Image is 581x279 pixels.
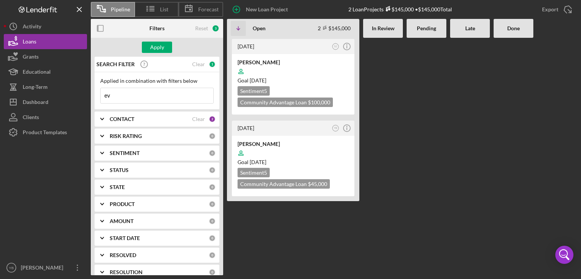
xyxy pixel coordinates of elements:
div: $145,000 [384,6,414,12]
b: CONTACT [110,116,134,122]
b: In Review [372,25,395,31]
div: 3 [212,25,219,32]
b: START DATE [110,235,140,241]
div: Clear [192,116,205,122]
div: Export [542,2,558,17]
div: Dashboard [23,95,48,112]
div: 0 [209,167,216,174]
b: Filters [149,25,165,31]
button: SJ [331,42,341,52]
div: Sentiment 5 [238,86,270,96]
button: Long-Term [4,79,87,95]
div: 2 Loan Projects • $145,000 Total [348,6,452,12]
b: STATUS [110,167,129,173]
div: New Loan Project [246,2,288,17]
span: Forecast [198,6,219,12]
div: 0 [209,133,216,139]
div: Community Advantage Loan [238,179,330,189]
b: Open [253,25,266,31]
button: YB [331,123,341,133]
b: SENTIMENT [110,150,140,156]
b: PRODUCT [110,201,135,207]
button: New Loan Project [227,2,295,17]
div: Open Intercom Messenger [555,246,573,264]
div: 0 [209,201,216,208]
time: 2025-09-06 00:09 [238,43,254,50]
button: Educational [4,64,87,79]
div: Reset [195,25,208,31]
a: [DATE]YB[PERSON_NAME]Goal [DATE]Sentiment5Community Advantage Loan $45,000 [231,119,356,197]
b: Pending [417,25,436,31]
div: Grants [23,49,39,66]
button: YB[PERSON_NAME] [4,260,87,275]
b: RESOLUTION [110,269,143,275]
span: $100,000 [308,99,330,105]
div: Clients [23,110,39,127]
div: 0 [209,218,216,225]
text: YB [334,127,337,129]
button: Apply [142,42,172,53]
b: AMOUNT [110,218,134,224]
b: SEARCH FILTER [96,61,135,67]
button: Export [534,2,577,17]
div: Applied in combination with filters below [100,78,214,84]
div: Apply [150,42,164,53]
time: 11/11/2025 [250,77,266,84]
span: Goal [238,159,266,165]
div: Loans [23,34,36,51]
div: Product Templates [23,125,67,142]
b: Late [465,25,475,31]
div: 0 [209,184,216,191]
b: Done [507,25,520,31]
div: [PERSON_NAME] [238,140,349,148]
button: Product Templates [4,125,87,140]
span: Pipeline [111,6,130,12]
div: 0 [209,235,216,242]
button: Clients [4,110,87,125]
text: YB [9,266,14,270]
div: Activity [23,19,41,36]
span: $45,000 [308,181,327,187]
div: 2 [209,116,216,122]
b: STATE [110,184,125,190]
div: 0 [209,269,216,276]
b: RISK RATING [110,133,142,139]
div: Clear [192,61,205,67]
button: Loans [4,34,87,49]
b: RESOLVED [110,252,136,258]
div: 1 [209,61,216,68]
div: Educational [23,64,51,81]
div: 2 $145,000 [318,25,351,31]
div: Community Advantage Loan [238,98,333,107]
span: List [160,6,168,12]
text: SJ [334,45,337,48]
div: Long-Term [23,79,48,96]
time: 08/30/2025 [250,159,266,165]
div: [PERSON_NAME] [19,260,68,277]
button: Dashboard [4,95,87,110]
div: 0 [209,150,216,157]
button: Activity [4,19,87,34]
a: [DATE]SJ[PERSON_NAME]Goal [DATE]Sentiment5Community Advantage Loan $100,000 [231,38,356,116]
time: 2025-07-16 15:50 [238,125,254,131]
div: Sentiment 5 [238,168,270,177]
div: 0 [209,252,216,259]
span: Goal [238,77,266,84]
button: Grants [4,49,87,64]
div: [PERSON_NAME] [238,59,349,66]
